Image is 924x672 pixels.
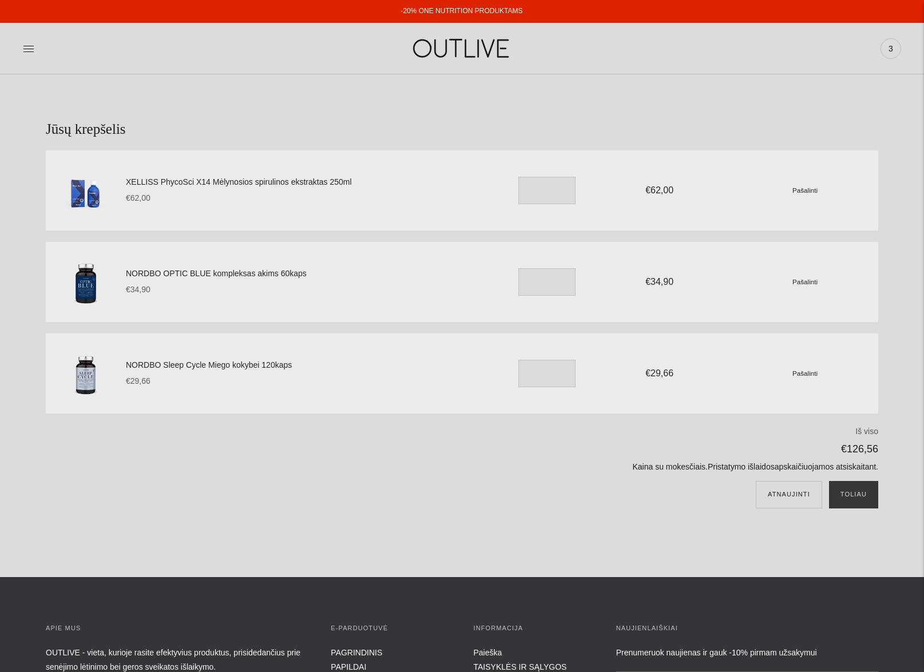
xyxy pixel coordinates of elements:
button: Toliau [829,481,878,508]
div: €34,90 [598,274,721,289]
img: OUTLIVE [391,29,534,68]
img: NORDBO Sleep Cycle Miego kokybei 120kaps [57,345,114,402]
a: XELLISS PhycoSci X14 Mėlynosios spirulinos ekstraktas 250ml [126,176,485,189]
h1: Jūsų krepšelis [46,120,878,139]
div: €29,66 [126,375,485,388]
h3: INFORMACIJA [474,623,593,634]
div: Prenumeruok naujienas ir gauk -10% pirmam užsakymui [616,646,878,660]
div: €29,66 [598,365,721,381]
a: Pašalinti [792,185,818,194]
a: TAISYKLĖS IR SĄLYGOS [474,662,567,671]
input: Translation missing: en.cart.general.item_quantity [518,268,576,296]
small: Pašalinti [792,186,818,194]
a: NORDBO Sleep Cycle Miego kokybei 120kaps [126,359,485,372]
h3: Naujienlaiškiai [616,623,878,634]
img: XELLISS PhycoSci X14 Mėlynosios spirulinos ekstraktas 250ml [57,162,114,219]
input: Translation missing: en.cart.general.item_quantity [518,177,576,204]
a: Pašalinti [792,368,818,377]
a: -20% ONE NUTRITION PRODUKTAMS [400,7,522,15]
a: Pristatymo išlaidos [708,462,775,471]
a: Paieška [474,648,502,657]
a: Pašalinti [792,277,818,286]
h3: E-parduotuvė [331,623,450,634]
small: Pašalinti [792,278,818,285]
a: PAGRINDINIS [331,648,382,657]
div: €62,00 [598,182,721,198]
span: 3 [883,41,899,57]
button: Atnaujinti [756,481,822,508]
input: Translation missing: en.cart.general.item_quantity [518,360,576,387]
p: Iš viso [337,425,878,439]
small: Pašalinti [792,369,818,377]
p: €126,56 [337,440,878,458]
div: €34,90 [126,283,485,297]
a: 3 [881,36,901,61]
p: Kaina su mokesčiais. apskaičiuojamos atsiskaitant. [337,460,878,474]
div: €62,00 [126,192,485,205]
img: NORDBO OPTIC BLUE kompleksas akims 60kaps [57,253,114,311]
a: PAPILDAI [331,662,366,671]
a: NORDBO OPTIC BLUE kompleksas akims 60kaps [126,267,485,281]
h3: APIE MUS [46,623,308,634]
